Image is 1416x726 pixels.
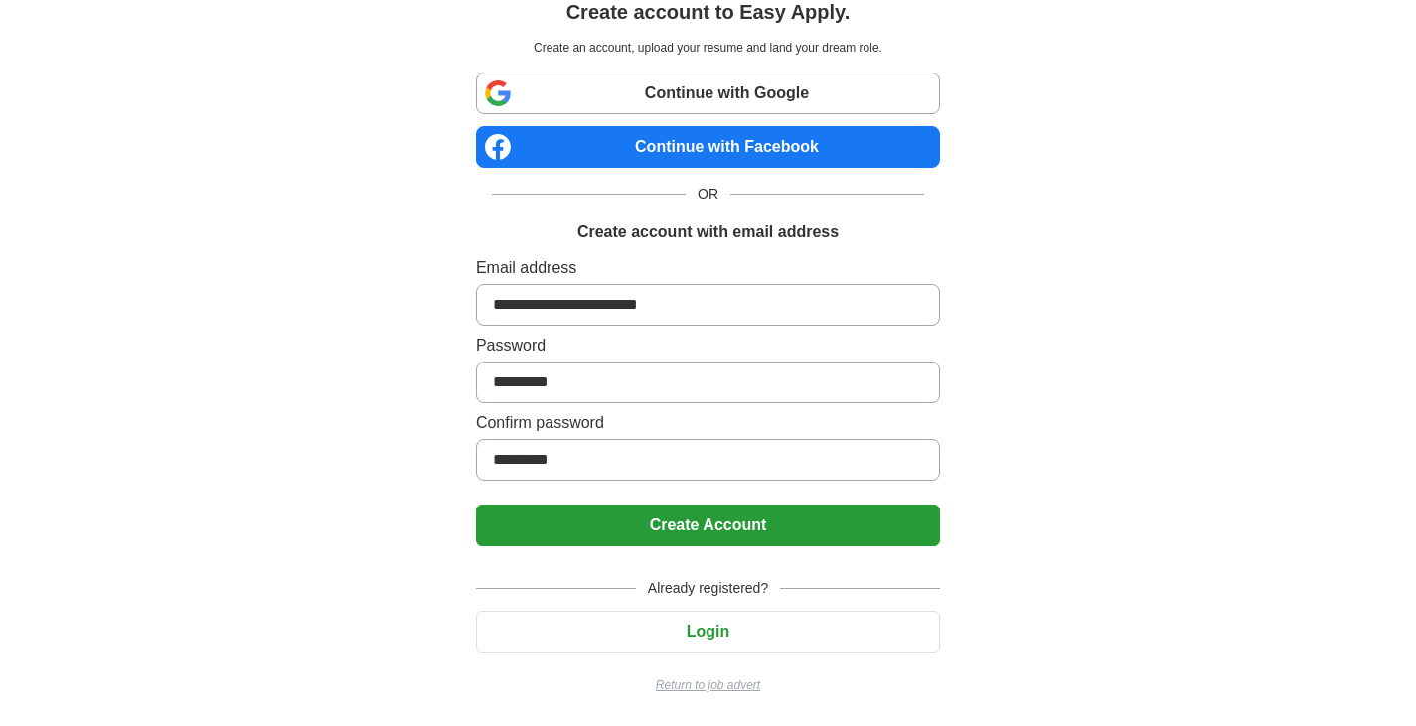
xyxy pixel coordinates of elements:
a: Return to job advert [476,676,940,694]
label: Password [476,334,940,358]
a: Continue with Google [476,73,940,114]
a: Login [476,623,940,640]
label: Confirm password [476,411,940,435]
span: OR [686,184,730,205]
span: Already registered? [636,578,780,599]
label: Email address [476,256,940,280]
h1: Create account with email address [577,220,839,244]
button: Login [476,611,940,653]
button: Create Account [476,505,940,546]
a: Continue with Facebook [476,126,940,168]
p: Create an account, upload your resume and land your dream role. [480,39,936,57]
